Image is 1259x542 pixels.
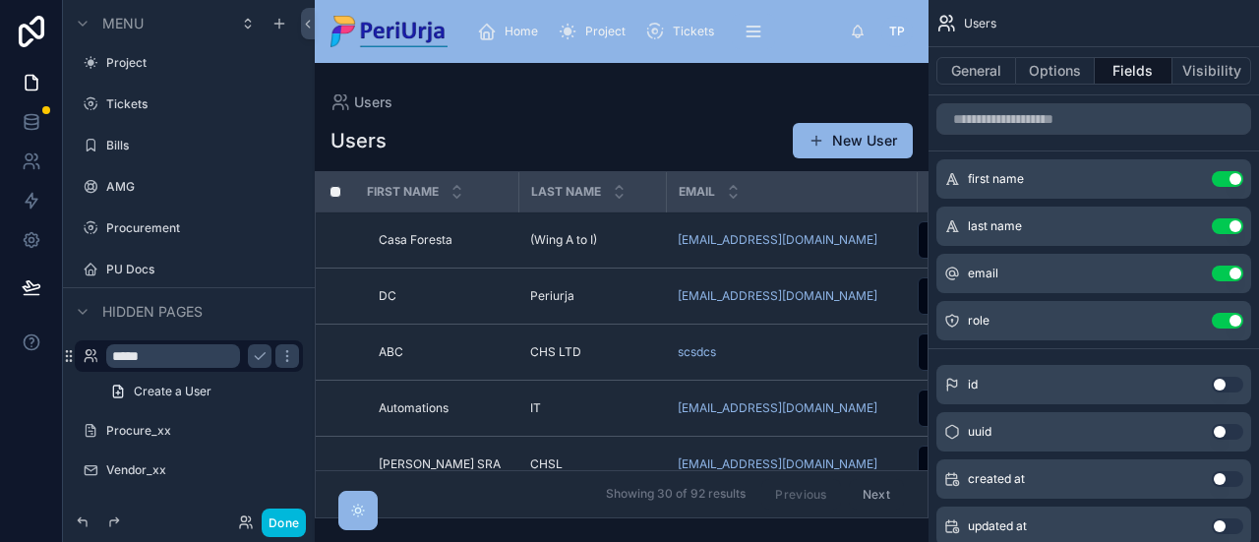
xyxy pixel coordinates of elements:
span: Hidden pages [102,302,203,322]
button: Fields [1095,57,1173,85]
a: Create a User [98,376,303,407]
button: Options [1016,57,1095,85]
a: Select Button [917,220,1056,260]
a: Select Button [917,276,1056,316]
span: Project [585,24,626,39]
button: Done [262,509,306,537]
span: [PERSON_NAME] SRA [379,456,501,472]
button: Select Button [918,333,1055,371]
a: Home [471,14,552,49]
button: Next [849,479,904,510]
span: DC [379,288,396,304]
span: Tickets [673,24,714,39]
button: General [936,57,1016,85]
span: created at [968,471,1025,487]
a: IT [530,400,654,416]
a: ABC [379,344,507,360]
span: CHS LTD [530,344,581,360]
a: Select Button [917,389,1056,428]
span: CHSL [530,456,563,472]
a: [EMAIL_ADDRESS][DOMAIN_NAME] [678,232,905,248]
a: Casa Foresta [379,232,507,248]
span: Casa Foresta [379,232,452,248]
span: role [968,313,989,329]
span: Automations [379,400,449,416]
span: TP [889,24,905,39]
span: (Wing A to I) [530,232,597,248]
span: Users [354,92,392,112]
a: Tickets [639,14,728,49]
a: Select Button [917,332,1056,372]
span: first name [968,171,1024,187]
label: AMG [106,179,291,195]
a: scsdcs [678,344,716,360]
a: [EMAIL_ADDRESS][DOMAIN_NAME] [678,288,905,304]
label: Procurement [106,220,291,236]
span: Email [679,184,715,200]
label: Procure_xx [106,423,291,439]
a: [EMAIL_ADDRESS][DOMAIN_NAME] [678,400,905,416]
span: Showing 30 of 92 results [606,487,746,503]
span: Create a User [134,384,211,399]
span: last name [968,218,1022,234]
span: Menu [102,14,144,33]
div: scrollable content [463,10,850,53]
a: DC [379,288,507,304]
span: Users [964,16,996,31]
a: [EMAIL_ADDRESS][DOMAIN_NAME] [678,400,877,416]
label: PU Docs [106,262,291,277]
span: Periurja [530,288,574,304]
button: Select Button [918,446,1055,483]
span: Last name [531,184,601,200]
a: CHSL [530,456,654,472]
span: IT [530,400,541,416]
button: Select Button [918,277,1055,315]
span: Home [505,24,538,39]
span: First name [367,184,439,200]
span: uuid [968,424,991,440]
span: email [968,266,998,281]
a: [PERSON_NAME] SRA [379,456,507,472]
a: Automations [379,400,507,416]
a: Project [552,14,639,49]
a: Periurja [530,288,654,304]
span: id [968,377,978,392]
span: ABC [379,344,403,360]
a: Users [330,92,392,112]
img: App logo [330,16,448,47]
a: scsdcs [678,344,905,360]
button: Select Button [918,390,1055,427]
a: [EMAIL_ADDRESS][DOMAIN_NAME] [678,456,905,472]
button: Select Button [918,221,1055,259]
label: Bills [106,138,291,153]
label: Project [106,55,291,71]
a: [EMAIL_ADDRESS][DOMAIN_NAME] [678,456,877,472]
button: New User [793,123,913,158]
label: Vendor_xx [106,462,291,478]
button: Visibility [1172,57,1251,85]
a: (Wing A to I) [530,232,654,248]
a: [EMAIL_ADDRESS][DOMAIN_NAME] [678,288,877,304]
h1: Users [330,127,387,154]
a: Select Button [917,445,1056,484]
a: CHS LTD [530,344,654,360]
a: [EMAIL_ADDRESS][DOMAIN_NAME] [678,232,877,248]
label: Tickets [106,96,291,112]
